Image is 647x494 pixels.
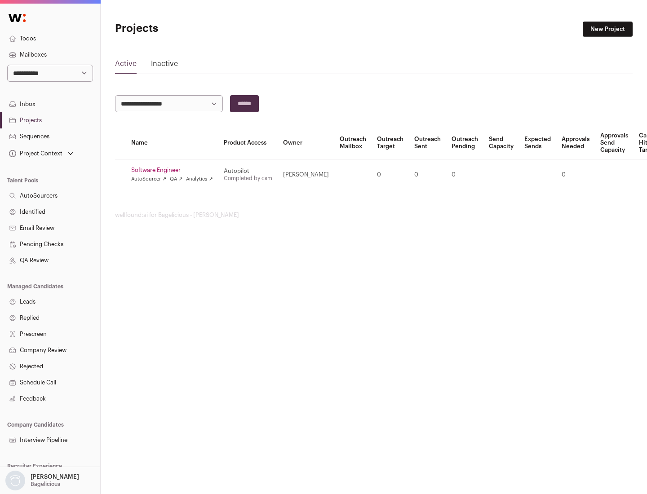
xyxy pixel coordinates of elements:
[278,127,334,159] th: Owner
[186,176,213,183] a: Analytics ↗
[372,127,409,159] th: Outreach Target
[583,22,633,37] a: New Project
[519,127,556,159] th: Expected Sends
[31,481,60,488] p: Bagelicious
[446,127,483,159] th: Outreach Pending
[372,159,409,190] td: 0
[446,159,483,190] td: 0
[151,58,178,73] a: Inactive
[556,159,595,190] td: 0
[409,159,446,190] td: 0
[4,471,81,490] button: Open dropdown
[409,127,446,159] th: Outreach Sent
[131,176,166,183] a: AutoSourcer ↗
[115,58,137,73] a: Active
[278,159,334,190] td: [PERSON_NAME]
[115,212,633,219] footer: wellfound:ai for Bagelicious - [PERSON_NAME]
[126,127,218,159] th: Name
[556,127,595,159] th: Approvals Needed
[334,127,372,159] th: Outreach Mailbox
[115,22,288,36] h1: Projects
[170,176,182,183] a: QA ↗
[31,473,79,481] p: [PERSON_NAME]
[131,167,213,174] a: Software Engineer
[595,127,634,159] th: Approvals Send Capacity
[224,176,272,181] a: Completed by csm
[224,168,272,175] div: Autopilot
[4,9,31,27] img: Wellfound
[7,150,62,157] div: Project Context
[483,127,519,159] th: Send Capacity
[218,127,278,159] th: Product Access
[5,471,25,490] img: nopic.png
[7,147,75,160] button: Open dropdown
